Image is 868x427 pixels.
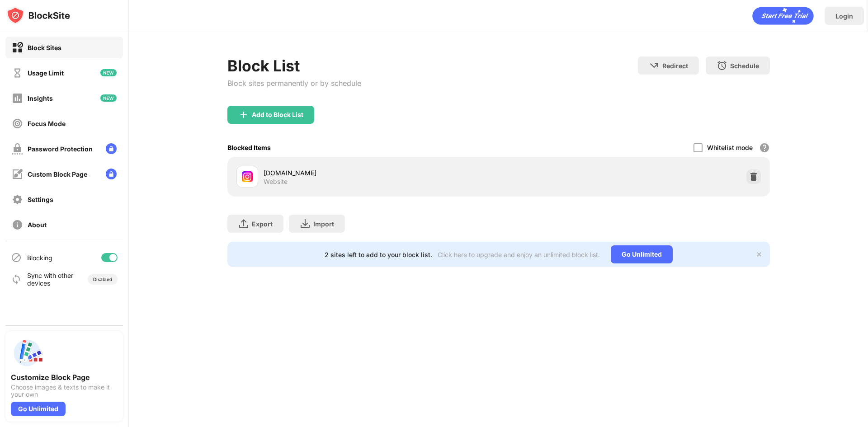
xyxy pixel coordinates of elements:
[12,194,23,205] img: settings-off.svg
[100,69,117,76] img: new-icon.svg
[252,220,273,228] div: Export
[100,94,117,102] img: new-icon.svg
[11,384,118,398] div: Choose images & texts to make it your own
[11,373,118,382] div: Customize Block Page
[264,178,288,186] div: Website
[438,251,600,258] div: Click here to upgrade and enjoy an unlimited block list.
[28,94,53,102] div: Insights
[835,12,853,20] div: Login
[11,274,22,285] img: sync-icon.svg
[28,120,66,127] div: Focus Mode
[325,251,432,258] div: 2 sites left to add to your block list.
[106,169,117,179] img: lock-menu.svg
[28,145,93,153] div: Password Protection
[227,56,361,75] div: Block List
[12,143,23,155] img: password-protection-off.svg
[11,252,22,263] img: blocking-icon.svg
[28,221,47,229] div: About
[12,118,23,129] img: focus-off.svg
[12,219,23,230] img: about-off.svg
[12,42,23,53] img: block-on.svg
[28,69,64,77] div: Usage Limit
[12,93,23,104] img: insights-off.svg
[11,402,66,416] div: Go Unlimited
[252,111,303,118] div: Add to Block List
[106,143,117,154] img: lock-menu.svg
[707,144,753,151] div: Whitelist mode
[12,169,23,180] img: customize-block-page-off.svg
[227,79,361,88] div: Block sites permanently or by schedule
[28,44,61,52] div: Block Sites
[264,168,499,178] div: [DOMAIN_NAME]
[662,62,688,70] div: Redirect
[6,6,70,24] img: logo-blocksite.svg
[12,67,23,79] img: time-usage-off.svg
[28,170,87,178] div: Custom Block Page
[611,245,673,263] div: Go Unlimited
[27,272,74,287] div: Sync with other devices
[730,62,759,70] div: Schedule
[27,254,52,262] div: Blocking
[227,144,271,151] div: Blocked Items
[313,220,334,228] div: Import
[242,171,253,182] img: favicons
[755,251,763,258] img: x-button.svg
[11,337,43,369] img: push-custom-page.svg
[28,196,53,203] div: Settings
[93,277,112,282] div: Disabled
[752,7,814,25] div: animation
